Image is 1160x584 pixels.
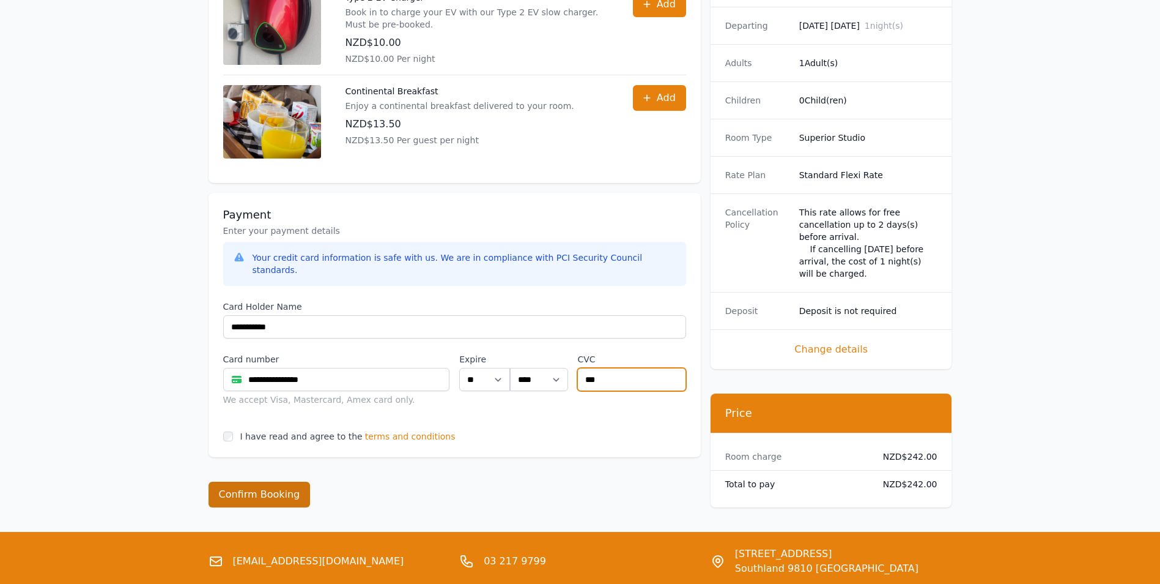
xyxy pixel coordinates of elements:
label: CVC [577,353,685,365]
dd: 0 Child(ren) [799,94,937,107]
dt: Room Type [725,132,789,144]
dd: Standard Flexi Rate [799,169,937,181]
label: . [510,353,567,365]
span: [STREET_ADDRESS] [735,547,918,561]
p: Book in to charge your EV with our Type 2 EV slow charger. Must be pre-booked. [345,6,608,31]
dt: Room charge [725,451,863,463]
label: Expire [459,353,510,365]
p: NZD$13.50 Per guest per night [345,134,574,146]
p: Enter your payment details [223,225,686,237]
dt: Total to pay [725,478,863,490]
dd: Superior Studio [799,132,937,144]
p: NZD$13.50 [345,117,574,132]
span: terms and conditions [365,430,456,443]
p: NZD$10.00 [345,36,608,50]
img: Continental Breakfast [223,85,321,159]
label: Card Holder Name [223,301,686,313]
dd: [DATE] [DATE] [799,20,937,32]
div: Your credit card information is safe with us. We are in compliance with PCI Security Council stan... [253,252,676,276]
dt: Cancellation Policy [725,206,789,280]
h3: Payment [223,208,686,222]
label: I have read and agree to the [240,432,363,441]
dd: Deposit is not required [799,305,937,317]
p: Continental Breakfast [345,85,574,97]
dt: Children [725,94,789,107]
button: Add [633,85,686,111]
dt: Adults [725,57,789,69]
dd: 1 Adult(s) [799,57,937,69]
dt: Departing [725,20,789,32]
div: This rate allows for free cancellation up to 2 days(s) before arrival. If cancelling [DATE] befor... [799,206,937,280]
span: Add [657,91,676,105]
a: [EMAIL_ADDRESS][DOMAIN_NAME] [233,554,404,569]
p: NZD$10.00 Per night [345,53,608,65]
span: 1 night(s) [865,21,903,31]
label: Card number [223,353,450,365]
dt: Deposit [725,305,789,317]
div: We accept Visa, Mastercard, Amex card only. [223,394,450,406]
dd: NZD$242.00 [873,451,937,463]
span: Southland 9810 [GEOGRAPHIC_DATA] [735,561,918,576]
dt: Rate Plan [725,169,789,181]
p: Enjoy a continental breakfast delivered to your room. [345,100,574,112]
a: 03 217 9799 [484,554,546,569]
span: Change details [725,342,937,357]
dd: NZD$242.00 [873,478,937,490]
h3: Price [725,406,937,421]
button: Confirm Booking [209,482,311,507]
